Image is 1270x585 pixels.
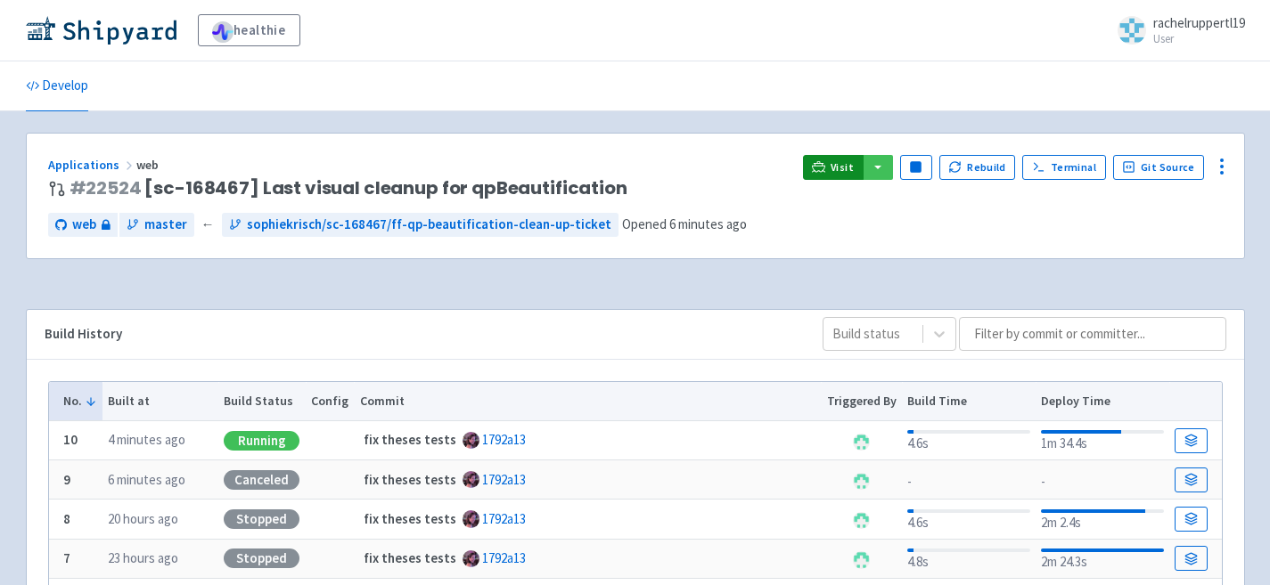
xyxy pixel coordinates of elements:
[364,471,456,488] strong: fix theses tests
[70,175,142,200] a: #22524
[1041,545,1163,573] div: 2m 24.3s
[63,392,97,410] button: No.
[72,215,96,235] span: web
[218,382,306,421] th: Build Status
[1153,14,1245,31] span: rachelruppertl19
[45,324,794,345] div: Build History
[26,61,88,111] a: Develop
[224,470,299,490] div: Canceled
[63,431,78,448] b: 10
[1175,507,1207,532] a: Build Details
[364,510,456,527] strong: fix theses tests
[201,215,215,235] span: ←
[482,431,526,448] a: 1792a13
[247,215,611,235] span: sophiekrisch/sc-168467/ff-qp-beautification-clean-up-ticket
[108,510,178,527] time: 20 hours ago
[1036,382,1169,421] th: Deploy Time
[1041,506,1163,533] div: 2m 2.4s
[108,471,185,488] time: 6 minutes ago
[821,382,902,421] th: Triggered By
[224,548,299,568] div: Stopped
[959,317,1226,351] input: Filter by commit or committer...
[1041,468,1163,492] div: -
[482,471,526,488] a: 1792a13
[1153,33,1245,45] small: User
[482,549,526,566] a: 1792a13
[1041,427,1163,454] div: 1m 34.4s
[364,549,456,566] strong: fix theses tests
[1175,428,1207,453] a: Build Details
[1107,16,1245,45] a: rachelruppertl19 User
[198,14,300,46] a: healthie
[48,213,118,237] a: web
[831,160,854,175] span: Visit
[48,157,136,173] a: Applications
[26,16,176,45] img: Shipyard logo
[622,215,747,232] span: Opened
[1175,467,1207,492] a: Build Details
[224,431,299,451] div: Running
[144,215,187,235] span: master
[1113,155,1205,180] a: Git Source
[902,382,1036,421] th: Build Time
[907,545,1029,573] div: 4.8s
[70,178,627,199] span: [sc-168467] Last visual cleanup for qpBeautification
[907,506,1029,533] div: 4.6s
[306,382,355,421] th: Config
[119,213,194,237] a: master
[364,431,456,448] strong: fix theses tests
[108,431,185,448] time: 4 minutes ago
[900,155,932,180] button: Pause
[224,509,299,529] div: Stopped
[63,471,70,488] b: 9
[1022,155,1105,180] a: Terminal
[669,215,747,232] time: 6 minutes ago
[108,549,178,566] time: 23 hours ago
[1175,546,1207,571] a: Build Details
[354,382,821,421] th: Commit
[102,382,218,421] th: Built at
[907,468,1029,492] div: -
[939,155,1016,180] button: Rebuild
[482,510,526,527] a: 1792a13
[63,549,70,566] b: 7
[222,213,619,237] a: sophiekrisch/sc-168467/ff-qp-beautification-clean-up-ticket
[803,155,864,180] a: Visit
[136,157,161,173] span: web
[63,510,70,527] b: 8
[907,427,1029,454] div: 4.6s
